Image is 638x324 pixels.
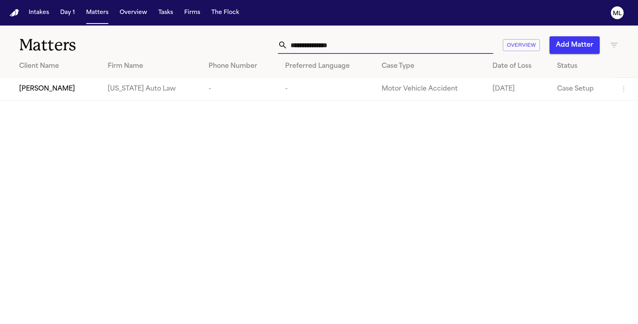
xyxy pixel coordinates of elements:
[155,6,176,20] button: Tasks
[10,9,19,17] a: Home
[551,78,612,101] td: Case Setup
[26,6,52,20] button: Intakes
[202,78,279,101] td: -
[57,6,78,20] button: Day 1
[101,78,202,101] td: [US_STATE] Auto Law
[208,6,242,20] button: The Flock
[116,6,150,20] button: Overview
[486,78,551,101] td: [DATE]
[19,35,189,55] h1: Matters
[492,61,544,71] div: Date of Loss
[10,9,19,17] img: Finch Logo
[19,84,75,94] span: [PERSON_NAME]
[382,61,480,71] div: Case Type
[279,78,375,101] td: -
[375,78,486,101] td: Motor Vehicle Accident
[285,61,369,71] div: Preferred Language
[549,36,600,54] button: Add Matter
[209,61,272,71] div: Phone Number
[557,61,606,71] div: Status
[83,6,112,20] button: Matters
[108,61,196,71] div: Firm Name
[503,39,540,51] button: Overview
[181,6,203,20] button: Firms
[19,61,95,71] div: Client Name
